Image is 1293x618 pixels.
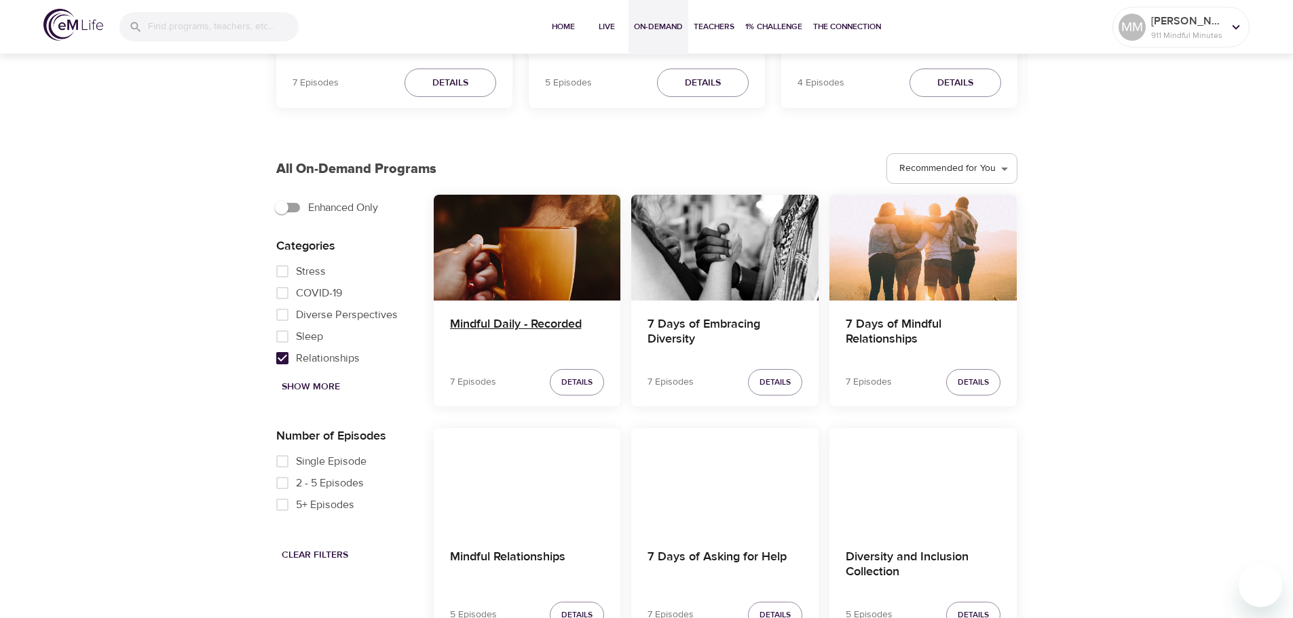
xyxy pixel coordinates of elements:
[829,428,1017,533] button: Diversity and Inclusion Collection
[296,328,323,345] span: Sleep
[694,20,734,34] span: Teachers
[685,75,721,92] span: Details
[760,375,791,389] span: Details
[296,497,354,513] span: 5+ Episodes
[434,428,621,533] button: Mindful Relationships
[745,20,802,34] span: 1% Challenge
[1239,564,1282,607] iframe: Button to launch messaging window
[276,427,412,445] p: Number of Episodes
[1151,29,1223,41] p: 911 Mindful Minutes
[798,76,844,90] p: 4 Episodes
[293,76,339,90] p: 7 Episodes
[631,195,819,300] button: 7 Days of Embracing Diversity
[308,199,378,216] span: Enhanced Only
[296,350,360,366] span: Relationships
[282,379,340,395] span: Show More
[561,375,593,389] span: Details
[547,20,580,34] span: Home
[450,375,496,389] p: 7 Episodes
[1151,13,1223,29] p: [PERSON_NAME].[PERSON_NAME]
[450,317,605,349] h4: Mindful Daily - Recorded
[276,543,354,568] button: Clear Filters
[648,317,802,349] h4: 7 Days of Embracing Diversity
[1119,14,1146,41] div: MM
[296,307,398,323] span: Diverse Perspectives
[296,263,326,279] span: Stress
[846,317,1000,349] h4: 7 Days of Mindful Relationships
[748,369,802,395] button: Details
[829,195,1017,300] button: 7 Days of Mindful Relationships
[148,12,299,41] input: Find programs, teachers, etc...
[405,69,496,98] button: Details
[276,237,412,255] p: Categories
[550,369,604,395] button: Details
[657,69,749,98] button: Details
[432,75,468,92] span: Details
[450,549,605,582] h4: Mindful Relationships
[813,20,881,34] span: The Connection
[846,549,1000,582] h4: Diversity and Inclusion Collection
[910,69,1001,98] button: Details
[631,428,819,533] button: 7 Days of Asking for Help
[648,375,694,389] p: 7 Episodes
[958,375,989,389] span: Details
[946,369,1000,395] button: Details
[43,9,103,41] img: logo
[937,75,973,92] span: Details
[296,475,364,491] span: 2 - 5 Episodes
[296,453,367,469] span: Single Episode
[282,547,348,564] span: Clear Filters
[276,159,436,179] p: All On-Demand Programs
[545,76,592,90] p: 5 Episodes
[634,20,683,34] span: On-Demand
[434,195,621,300] button: Mindful Daily - Recorded
[648,549,802,582] h4: 7 Days of Asking for Help
[296,285,342,301] span: COVID-19
[276,374,345,400] button: Show More
[846,375,892,389] p: 7 Episodes
[591,20,623,34] span: Live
